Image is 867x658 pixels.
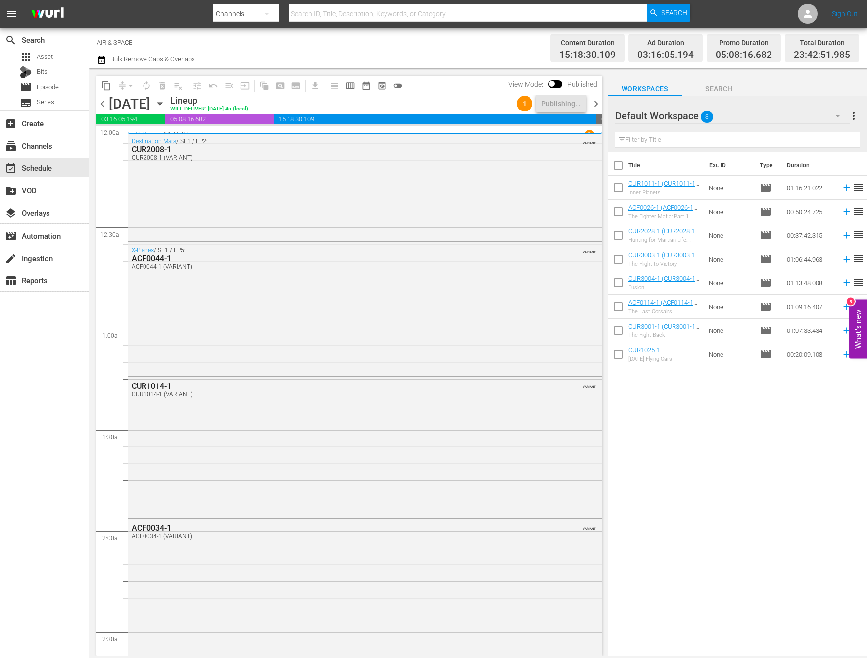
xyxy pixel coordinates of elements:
[682,83,756,95] span: Search
[590,98,602,110] span: chevron_right
[848,110,860,122] span: more_vert
[841,182,852,193] svg: Add to Schedule
[849,300,867,359] button: Open Feedback Widget
[588,131,591,138] p: 1
[374,78,390,94] span: View Backup
[132,391,545,398] div: CUR1014-1 (VARIANT)
[20,51,32,63] span: Asset
[852,253,864,265] span: reorder
[608,83,682,95] span: Workspaces
[841,206,852,217] svg: Add to Schedule
[852,205,864,217] span: reorder
[37,52,53,62] span: Asset
[5,140,17,152] span: Channels
[628,275,699,290] a: CUR3004-1 (CUR3004-1 (10/25 PREMIER))
[583,522,596,530] span: VARIANT
[783,247,837,271] td: 01:06:44.963
[705,247,756,271] td: None
[628,213,701,219] div: The Fighter Mafia: Part 1
[628,152,703,179] th: Title
[760,253,771,265] span: Episode
[628,180,699,195] a: CUR1011-1 (CUR1011-1 (VARIANT))
[705,200,756,223] td: None
[754,152,781,179] th: Type
[703,152,754,179] th: Ext. ID
[760,325,771,336] span: Episode
[615,102,850,130] div: Default Workspace
[377,81,387,91] span: preview_outlined
[304,76,323,95] span: Download as CSV
[628,261,701,267] div: The Flight to Victory
[637,36,694,50] div: Ad Duration
[783,200,837,223] td: 00:50:24.725
[783,295,837,319] td: 01:09:16.407
[647,4,690,22] button: Search
[760,301,771,313] span: Episode
[132,145,545,154] div: CUR2008-1
[136,130,163,138] a: X-Planes
[5,230,17,242] span: Automation
[705,176,756,200] td: None
[361,81,371,91] span: date_range_outlined
[170,95,248,106] div: Lineup
[5,118,17,130] span: Create
[760,206,771,218] span: Episode
[323,76,342,95] span: Day Calendar View
[848,104,860,128] button: more_vert
[37,97,54,107] span: Series
[628,227,699,242] a: CUR2028-1 (CUR2028-1 (VARIANT))
[637,50,694,61] span: 03:16:05.194
[132,247,154,254] a: X-Planes
[628,323,699,337] a: CUR3001-1 (CUR3001-1 (10/25 PREMIER))
[101,81,111,91] span: content_copy
[760,348,771,360] span: Episode
[5,253,17,265] span: Ingestion
[132,247,545,270] div: / SE1 / EP5:
[163,131,165,138] p: /
[342,78,358,94] span: Week Calendar View
[96,114,165,124] span: 03:16:05.194
[5,207,17,219] span: Overlays
[390,78,406,94] span: 24 hours Lineup View is OFF
[841,301,852,312] svg: Add to Schedule
[783,319,837,342] td: 01:07:33.434
[705,223,756,247] td: None
[847,298,855,306] div: 9
[165,114,274,124] span: 05:08:16.682
[760,229,771,241] span: Episode
[841,325,852,336] svg: Add to Schedule
[783,223,837,247] td: 00:37:42.315
[20,81,32,93] span: Episode
[841,349,852,360] svg: Add to Schedule
[583,137,596,145] span: VARIANT
[5,34,17,46] span: Search
[20,97,32,109] span: Series
[139,78,154,94] span: Loop Content
[783,342,837,366] td: 00:20:09.108
[6,8,18,20] span: menu
[841,277,852,288] svg: Add to Schedule
[716,50,772,61] span: 05:08:16.682
[852,181,864,193] span: reorder
[20,66,32,78] div: Bits
[132,382,545,391] div: CUR1014-1
[794,50,850,61] span: 23:42:51.985
[628,284,701,291] div: Fusion
[628,189,701,196] div: Inner Planets
[5,185,17,197] span: VOD
[705,342,756,366] td: None
[37,82,59,92] span: Episode
[96,98,109,110] span: chevron_left
[132,138,176,145] a: Destination Mars
[628,346,660,354] a: CUR1025-1
[345,81,355,91] span: calendar_view_week_outlined
[393,81,403,91] span: toggle_off
[583,381,596,388] span: VARIANT
[705,271,756,295] td: None
[705,319,756,342] td: None
[760,277,771,289] span: Episode
[98,78,114,94] span: Copy Lineup
[154,78,170,94] span: Select an event to delete
[132,138,545,161] div: / SE1 / EP2:
[37,67,48,77] span: Bits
